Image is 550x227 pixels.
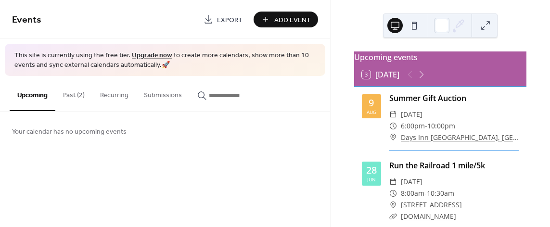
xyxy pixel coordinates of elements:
div: ​ [389,132,397,143]
button: 3[DATE] [358,68,403,81]
span: 10:00pm [427,120,455,132]
div: ​ [389,211,397,222]
span: 6:00pm [401,120,425,132]
div: 9 [369,98,374,108]
button: Past (2) [55,76,92,110]
span: Events [12,11,41,29]
div: ​ [389,109,397,120]
a: [DOMAIN_NAME] [401,212,456,221]
a: Run the Railroad 1 mile/5k [389,160,485,171]
span: This site is currently using the free tier. to create more calendars, show more than 10 events an... [14,51,316,70]
span: 10:30am [427,188,454,199]
div: Upcoming events [354,51,526,63]
span: - [425,120,427,132]
div: ​ [389,120,397,132]
div: Aug [367,110,376,114]
div: 28 [366,165,377,175]
span: Add Event [274,15,311,25]
span: [DATE] [401,109,422,120]
span: - [424,188,427,199]
button: Add Event [254,12,318,27]
div: ​ [389,176,397,188]
div: Jun [367,177,376,182]
div: ​ [389,188,397,199]
button: Upcoming [10,76,55,111]
a: Days Inn [GEOGRAPHIC_DATA], [GEOGRAPHIC_DATA] [401,132,519,143]
a: Export [196,12,250,27]
a: Upgrade now [132,49,172,62]
button: Recurring [92,76,136,110]
div: ​ [389,199,397,211]
div: Summer Gift Auction [389,92,519,104]
span: [STREET_ADDRESS] [401,199,462,211]
span: Export [217,15,243,25]
span: [DATE] [401,176,422,188]
span: Your calendar has no upcoming events [12,127,127,137]
span: 8:00am [401,188,424,199]
button: Submissions [136,76,190,110]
